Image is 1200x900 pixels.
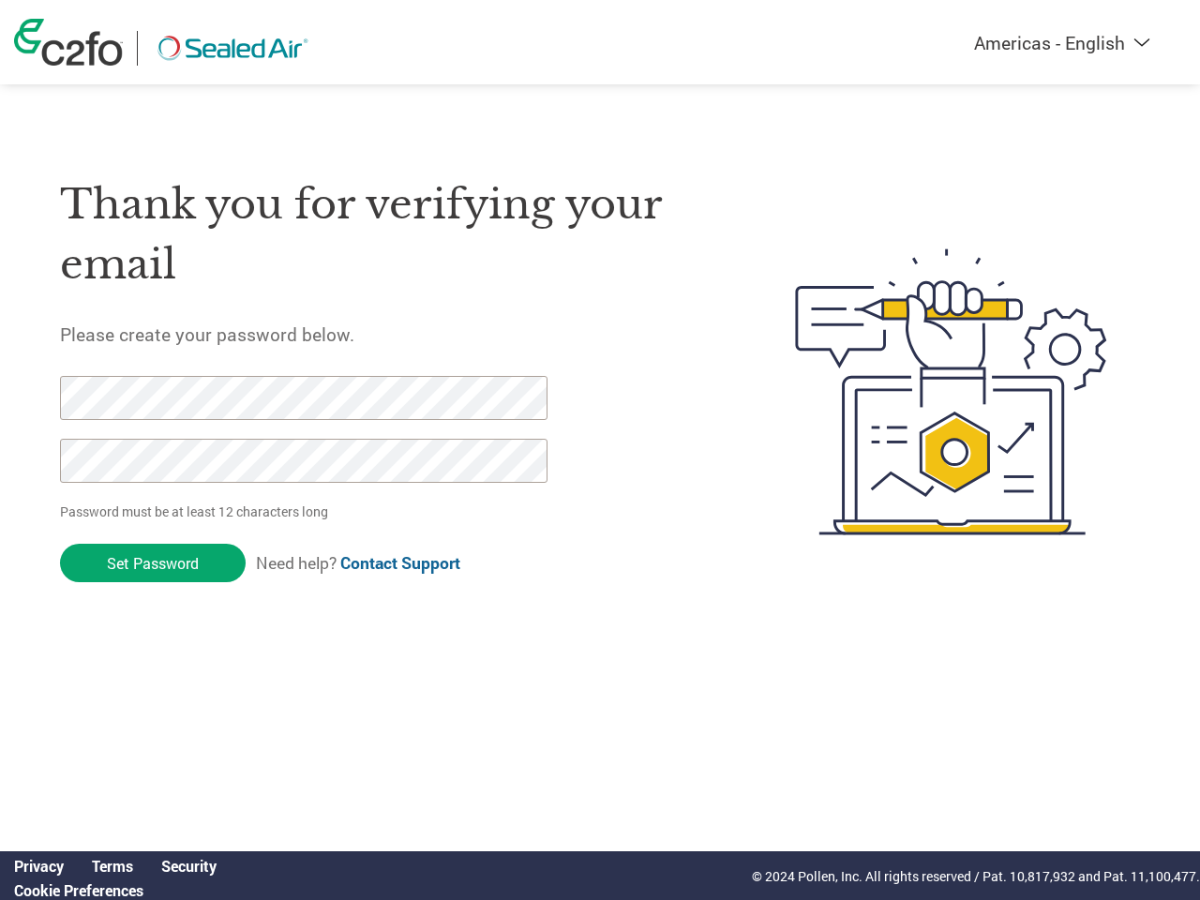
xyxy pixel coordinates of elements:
[60,174,708,295] h1: Thank you for verifying your email
[752,866,1200,886] p: © 2024 Pollen, Inc. All rights reserved / Pat. 10,817,932 and Pat. 11,100,477.
[161,856,217,876] a: Security
[762,147,1140,637] img: create-password
[14,19,123,66] img: c2fo logo
[14,880,143,900] a: Cookie Preferences, opens a dedicated popup modal window
[60,322,708,346] h5: Please create your password below.
[340,552,460,574] a: Contact Support
[14,856,64,876] a: Privacy
[60,502,552,521] p: Password must be at least 12 characters long
[256,552,460,574] span: Need help?
[152,31,313,66] img: Sealed Air
[60,544,246,582] input: Set Password
[92,856,133,876] a: Terms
